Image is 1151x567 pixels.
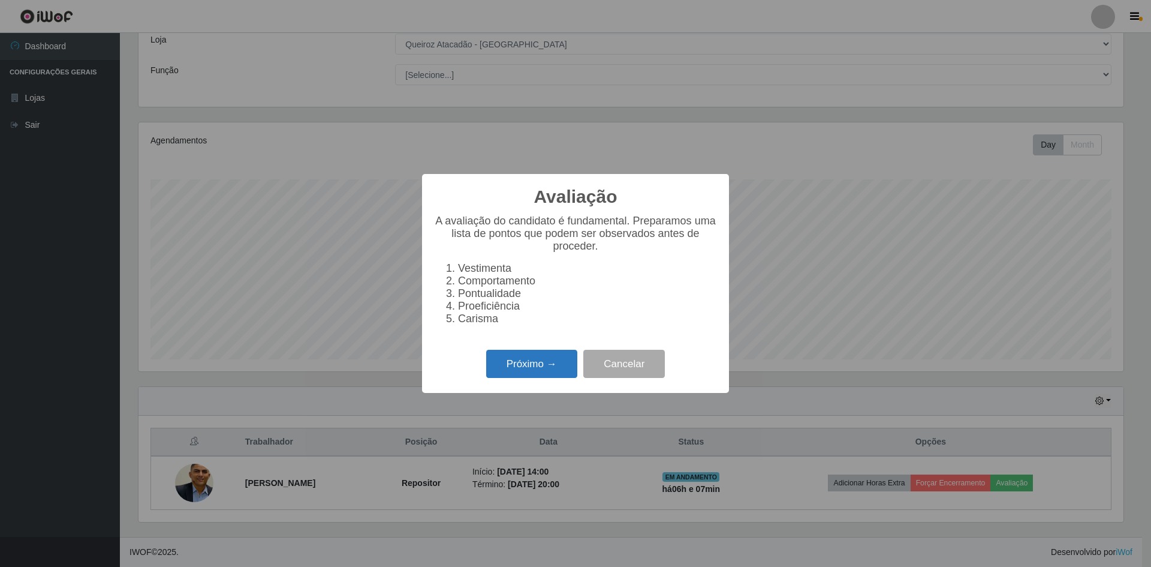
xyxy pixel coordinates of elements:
li: Comportamento [458,275,717,287]
button: Próximo → [486,350,577,378]
li: Vestimenta [458,262,717,275]
li: Proeficiência [458,300,717,313]
h2: Avaliação [534,186,617,208]
li: Carisma [458,313,717,325]
li: Pontualidade [458,287,717,300]
button: Cancelar [583,350,665,378]
p: A avaliação do candidato é fundamental. Preparamos uma lista de pontos que podem ser observados a... [434,215,717,253]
